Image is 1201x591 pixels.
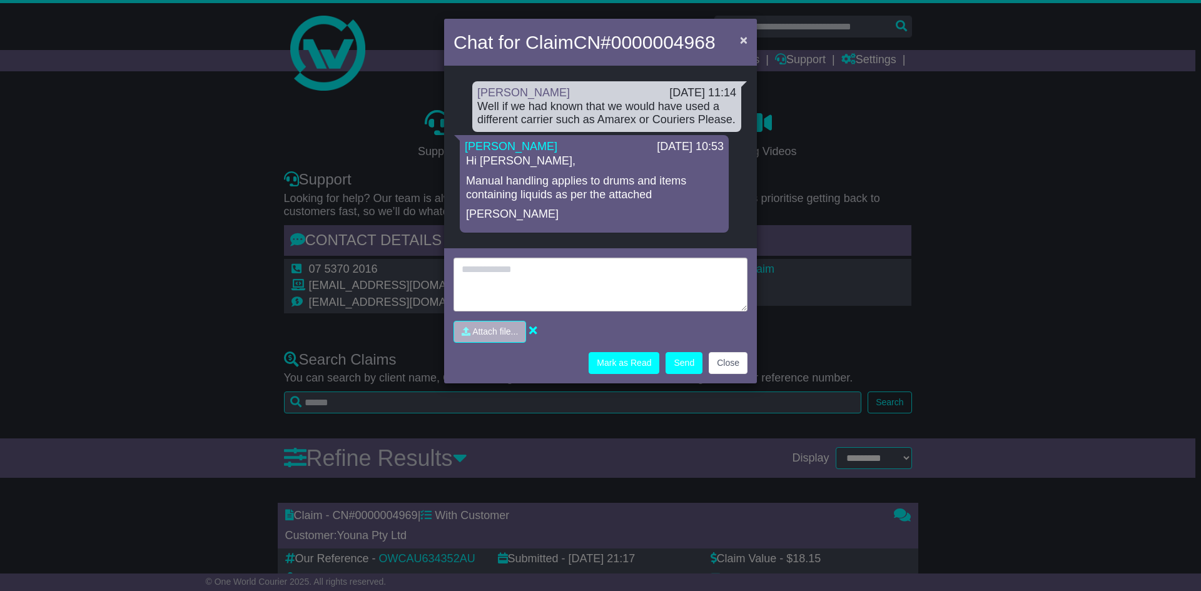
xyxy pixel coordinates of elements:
[669,86,736,100] div: [DATE] 11:14
[611,32,716,53] span: 0000004968
[574,32,716,53] span: CN#
[734,27,754,53] button: Close
[454,28,716,56] h4: Chat for Claim
[466,154,722,168] p: Hi [PERSON_NAME],
[465,140,557,153] a: [PERSON_NAME]
[589,352,659,374] button: Mark as Read
[466,208,722,221] p: [PERSON_NAME]
[657,140,724,154] div: [DATE] 10:53
[477,86,570,99] a: [PERSON_NAME]
[666,352,702,374] button: Send
[740,33,747,47] span: ×
[466,174,722,201] p: Manual handling applies to drums and items containing liquids as per the attached
[709,352,747,374] button: Close
[477,100,736,127] div: Well if we had known that we would have used a different carrier such as Amarex or Couriers Please.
